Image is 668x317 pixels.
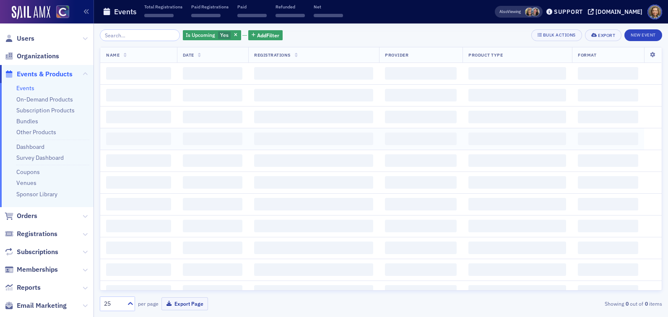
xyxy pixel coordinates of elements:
span: ‌ [385,285,457,298]
span: ‌ [468,242,566,254]
span: ‌ [254,176,373,189]
img: SailAMX [56,5,69,18]
span: ‌ [183,154,243,167]
input: Search… [100,29,180,41]
span: ‌ [183,263,243,276]
span: ‌ [106,220,171,232]
div: [DOMAIN_NAME] [595,8,642,16]
span: Events & Products [17,70,73,79]
span: Add Filter [257,31,279,39]
span: ‌ [106,263,171,276]
span: ‌ [385,111,457,123]
a: Events [16,84,34,92]
a: Other Products [16,128,56,136]
span: ‌ [254,220,373,232]
span: ‌ [254,198,373,210]
span: Profile [647,5,662,19]
a: Orders [5,211,37,221]
span: ‌ [183,242,243,254]
p: Net [314,4,343,10]
a: On-Demand Products [16,96,73,103]
span: ‌ [468,285,566,298]
span: ‌ [385,154,457,167]
a: Memberships [5,265,58,274]
span: ‌ [183,176,243,189]
span: ‌ [578,89,638,101]
span: ‌ [578,176,638,189]
button: Export Page [161,297,208,310]
span: ‌ [578,220,638,232]
span: Memberships [17,265,58,274]
div: Bulk Actions [543,33,576,37]
span: Viewing [499,9,521,15]
span: Orders [17,211,37,221]
span: ‌ [183,220,243,232]
strong: 0 [624,300,630,307]
a: Users [5,34,34,43]
span: ‌ [254,111,373,123]
span: Subscriptions [17,247,58,257]
span: ‌ [578,111,638,123]
a: SailAMX [12,6,50,19]
span: ‌ [385,133,457,145]
div: Export [598,33,615,38]
p: Paid [237,4,267,10]
a: Reports [5,283,41,292]
span: ‌ [106,154,171,167]
a: Coupons [16,168,40,176]
button: Bulk Actions [531,29,582,41]
span: ‌ [183,133,243,145]
span: ‌ [106,111,171,123]
span: Registrations [17,229,57,239]
span: ‌ [385,67,457,80]
span: ‌ [183,67,243,80]
a: View Homepage [50,5,69,20]
span: ‌ [385,220,457,232]
span: Product Type [468,52,503,58]
span: ‌ [468,263,566,276]
span: ‌ [237,14,267,17]
span: Tiffany Carson [531,8,540,16]
div: Also [499,9,507,14]
a: Sponsor Library [16,190,57,198]
span: ‌ [468,154,566,167]
p: Refunded [276,4,305,10]
span: ‌ [578,154,638,167]
a: Venues [16,179,36,187]
span: ‌ [183,198,243,210]
span: ‌ [468,133,566,145]
span: ‌ [183,285,243,298]
span: ‌ [144,14,174,17]
span: ‌ [468,111,566,123]
span: ‌ [106,176,171,189]
span: ‌ [254,133,373,145]
span: ‌ [578,242,638,254]
span: ‌ [385,176,457,189]
a: Bundles [16,117,38,125]
span: Yes [220,31,229,38]
span: ‌ [468,220,566,232]
span: ‌ [578,198,638,210]
button: Export [585,29,621,41]
a: Organizations [5,52,59,61]
div: Yes [183,30,241,41]
button: [DOMAIN_NAME] [588,9,645,15]
span: ‌ [106,133,171,145]
span: Date [183,52,194,58]
span: Registrations [254,52,291,58]
a: Events & Products [5,70,73,79]
span: ‌ [106,67,171,80]
span: ‌ [578,285,638,298]
span: ‌ [106,285,171,298]
span: Format [578,52,596,58]
span: Reports [17,283,41,292]
button: AddFilter [248,30,283,41]
p: Paid Registrations [191,4,229,10]
span: ‌ [578,67,638,80]
a: Subscriptions [5,247,58,257]
a: Survey Dashboard [16,154,64,161]
span: ‌ [254,242,373,254]
a: New Event [624,31,662,38]
div: 25 [104,299,122,308]
p: Total Registrations [144,4,182,10]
